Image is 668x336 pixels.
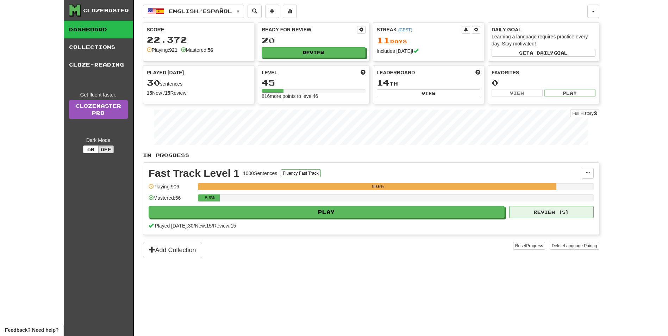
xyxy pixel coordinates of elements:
div: Mastered: 56 [149,194,194,206]
button: English/Español [143,5,244,18]
button: Search sentences [248,5,262,18]
span: Played [DATE] [147,69,184,76]
span: English / Español [169,8,232,14]
span: New: 15 [195,223,212,229]
div: Daily Goal [492,26,595,33]
div: Day s [377,36,481,45]
div: 90.6% [200,183,556,190]
div: 816 more points to level 46 [262,93,366,100]
strong: 56 [208,47,213,53]
span: 14 [377,77,389,87]
span: Language Pairing [564,243,597,248]
div: Playing: 906 [149,183,194,195]
strong: 921 [169,47,177,53]
div: th [377,78,481,87]
button: More stats [283,5,297,18]
span: a daily [530,50,554,55]
span: Level [262,69,277,76]
span: 11 [377,35,390,45]
div: Learning a language requires practice every day. Stay motivated! [492,33,595,47]
div: Fast Track Level 1 [149,168,240,179]
span: Leaderboard [377,69,415,76]
div: Mastered: [181,46,213,54]
div: Ready for Review [262,26,357,33]
strong: 15 [165,90,170,96]
button: Fluency Fast Track [281,169,320,177]
span: Review: 15 [213,223,236,229]
button: Off [98,145,114,153]
button: DeleteLanguage Pairing [550,242,599,250]
div: Dark Mode [69,137,128,144]
a: Dashboard [64,21,133,38]
span: / [212,223,213,229]
span: Progress [526,243,543,248]
button: Full History [570,110,599,117]
button: Add sentence to collection [265,5,279,18]
button: View [377,89,481,97]
div: Streak [377,26,462,33]
div: 22.372 [147,35,251,44]
div: Playing: [147,46,177,54]
div: Get fluent faster. [69,91,128,98]
button: Seta dailygoal [492,49,595,57]
div: 1000 Sentences [243,170,277,177]
div: 45 [262,78,366,87]
span: Played [DATE]: 30 [155,223,193,229]
span: 30 [147,77,160,87]
div: New / Review [147,89,251,97]
button: ResetProgress [513,242,545,250]
span: This week in points, UTC [475,69,480,76]
span: / [194,223,195,229]
div: 5.6% [200,194,220,201]
a: Collections [64,38,133,56]
a: ClozemasterPro [69,100,128,119]
span: Open feedback widget [5,326,58,334]
button: On [83,145,99,153]
div: 0 [492,78,595,87]
a: (CEST) [398,27,412,32]
div: Score [147,26,251,33]
div: 20 [262,36,366,45]
div: Clozemaster [83,7,129,14]
button: Play [544,89,595,97]
span: Score more points to level up [361,69,366,76]
button: View [492,89,543,97]
p: In Progress [143,152,599,159]
button: Add Collection [143,242,202,258]
div: Includes [DATE]! [377,48,481,55]
a: Cloze-Reading [64,56,133,74]
button: Review (5) [509,206,594,218]
div: sentences [147,78,251,87]
button: Play [149,206,505,218]
div: Favorites [492,69,595,76]
strong: 15 [147,90,152,96]
button: Review [262,47,366,58]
